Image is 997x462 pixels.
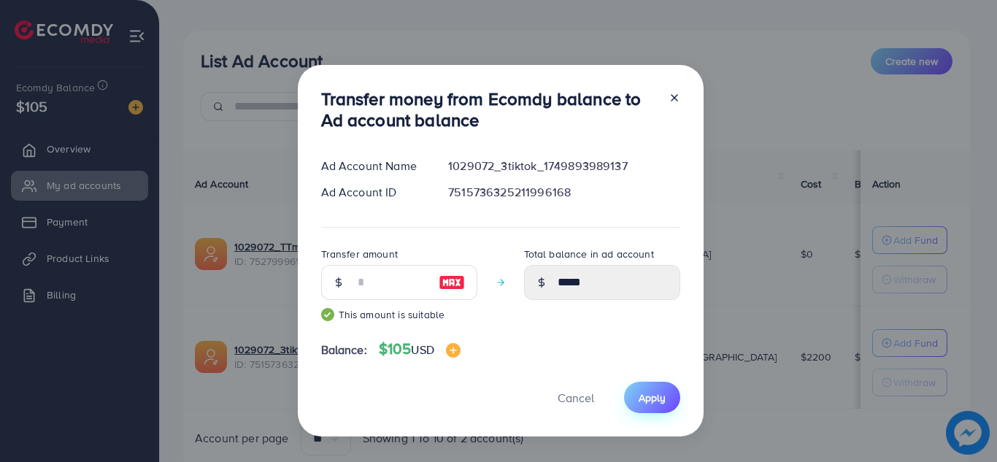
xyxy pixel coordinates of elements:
small: This amount is suitable [321,307,477,322]
div: Ad Account ID [309,184,437,201]
label: Total balance in ad account [524,247,654,261]
button: Apply [624,382,680,413]
span: Cancel [558,390,594,406]
label: Transfer amount [321,247,398,261]
div: 1029072_3tiktok_1749893989137 [436,158,691,174]
h3: Transfer money from Ecomdy balance to Ad account balance [321,88,657,131]
button: Cancel [539,382,612,413]
span: Balance: [321,342,367,358]
img: image [446,343,461,358]
img: guide [321,308,334,321]
span: Apply [639,390,666,405]
h4: $105 [379,340,461,358]
div: Ad Account Name [309,158,437,174]
img: image [439,274,465,291]
div: 7515736325211996168 [436,184,691,201]
span: USD [411,342,434,358]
